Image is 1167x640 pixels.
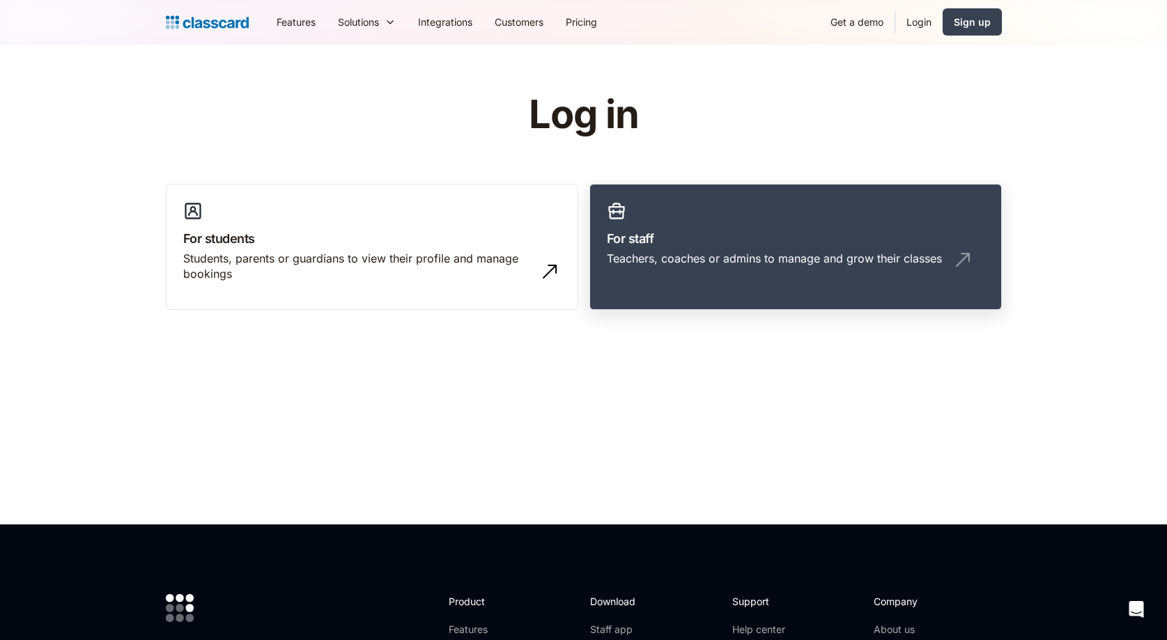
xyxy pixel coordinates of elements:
h2: Product [449,594,523,609]
a: About us [874,623,966,637]
a: Customers [484,6,555,38]
div: Sign up [954,15,991,29]
h3: For students [183,229,561,248]
a: Sign up [943,8,1002,36]
a: Help center [732,623,789,637]
a: Integrations [407,6,484,38]
h2: Download [590,594,647,609]
h1: Log in [362,93,805,136]
div: Open Intercom Messenger [1120,593,1153,626]
a: For studentsStudents, parents or guardians to view their profile and manage bookings [166,184,578,311]
a: Features [265,6,327,38]
a: Pricing [555,6,608,38]
a: home [166,13,249,32]
h3: For staff [607,229,984,248]
h2: Support [732,594,789,609]
a: Login [895,6,943,38]
a: For staffTeachers, coaches or admins to manage and grow their classes [589,184,1002,311]
div: Teachers, coaches or admins to manage and grow their classes [607,251,942,266]
div: Solutions [338,15,379,29]
div: Solutions [327,6,407,38]
h2: Company [874,594,966,609]
a: Features [449,623,523,637]
a: Get a demo [819,6,895,38]
div: Students, parents or guardians to view their profile and manage bookings [183,251,533,282]
a: Staff app [590,623,647,637]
